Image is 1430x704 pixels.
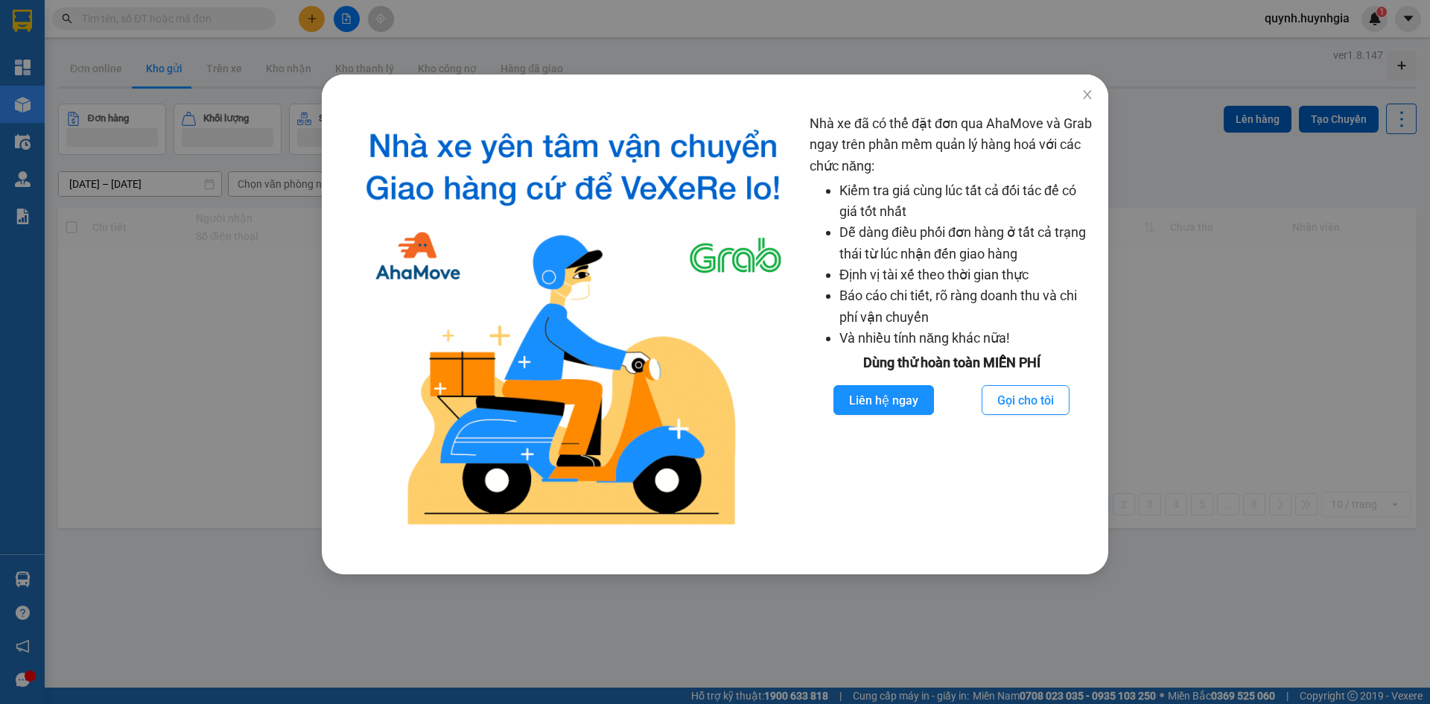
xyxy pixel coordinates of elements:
[982,385,1070,415] button: Gọi cho tôi
[839,328,1093,349] li: Và nhiều tính năng khác nữa!
[810,113,1093,537] div: Nhà xe đã có thể đặt đơn qua AhaMove và Grab ngay trên phần mềm quản lý hàng hoá với các chức năng:
[1081,89,1093,101] span: close
[997,391,1054,410] span: Gọi cho tôi
[839,222,1093,264] li: Dễ dàng điều phối đơn hàng ở tất cả trạng thái từ lúc nhận đến giao hàng
[810,352,1093,373] div: Dùng thử hoàn toàn MIỄN PHÍ
[839,285,1093,328] li: Báo cáo chi tiết, rõ ràng doanh thu và chi phí vận chuyển
[349,113,798,537] img: logo
[1067,74,1108,116] button: Close
[839,264,1093,285] li: Định vị tài xế theo thời gian thực
[833,385,934,415] button: Liên hệ ngay
[849,391,918,410] span: Liên hệ ngay
[839,180,1093,223] li: Kiểm tra giá cùng lúc tất cả đối tác để có giá tốt nhất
